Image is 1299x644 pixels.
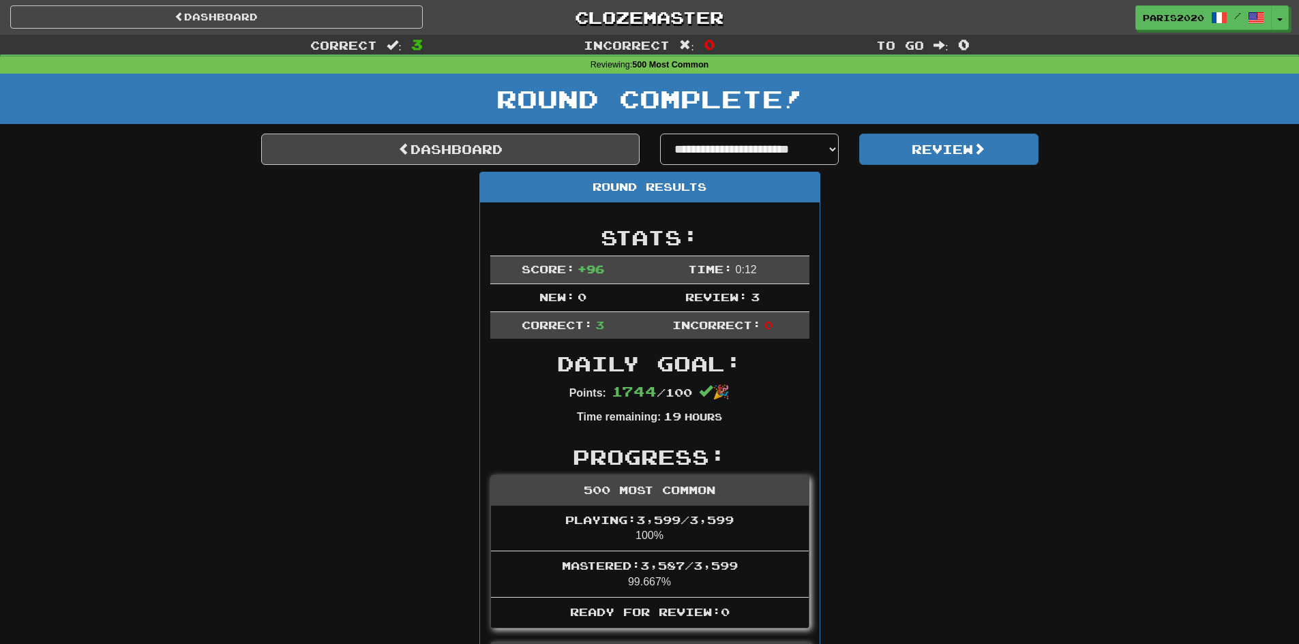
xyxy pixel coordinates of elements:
span: / [1234,11,1241,20]
span: 🎉 [699,384,730,399]
span: 0 [578,290,586,303]
button: Review [859,134,1039,165]
span: 3 [751,290,760,303]
span: Review: [685,290,747,303]
div: Round Results [480,172,820,202]
span: New: [539,290,575,303]
h2: Daily Goal: [490,352,809,375]
span: 1744 [612,383,657,399]
span: Playing: 3,599 / 3,599 [565,513,734,526]
a: Dashboard [10,5,423,29]
span: Score: [522,262,575,275]
a: Clozemaster [443,5,856,29]
span: : [934,40,949,51]
h2: Stats: [490,226,809,249]
span: Incorrect [584,38,670,52]
span: Mastered: 3,587 / 3,599 [562,559,738,572]
span: 3 [411,36,423,52]
span: paris2020 [1143,12,1204,24]
strong: 500 Most Common [632,60,708,70]
div: 500 Most Common [491,476,809,506]
a: Dashboard [261,134,640,165]
span: + 96 [578,262,604,275]
h2: Progress: [490,446,809,468]
span: 3 [595,318,604,331]
span: 19 [663,410,681,423]
strong: Points: [569,387,606,399]
li: 100% [491,506,809,552]
small: Hours [685,411,722,423]
span: Time: [688,262,732,275]
a: paris2020 / [1135,5,1272,30]
span: Incorrect: [672,318,761,331]
span: / 100 [612,386,692,399]
span: 0 [958,36,970,52]
span: 0 [704,36,715,52]
span: Ready for Review: 0 [570,605,730,618]
span: : [387,40,402,51]
span: To go [876,38,924,52]
li: 99.667% [491,551,809,598]
strong: Time remaining: [577,411,661,423]
span: 0 : 12 [736,264,757,275]
span: 0 [764,318,773,331]
span: : [679,40,694,51]
span: Correct: [522,318,593,331]
span: Correct [310,38,377,52]
h1: Round Complete! [5,85,1294,112]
